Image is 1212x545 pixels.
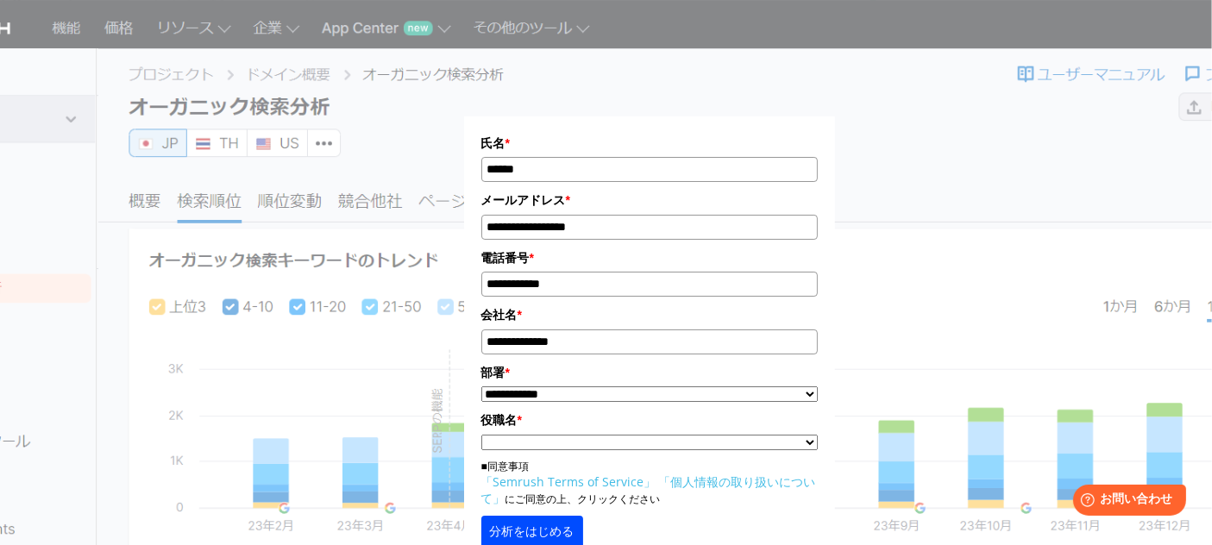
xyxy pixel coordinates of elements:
label: 部署 [481,363,818,382]
label: 氏名 [481,134,818,153]
label: 電話番号 [481,248,818,267]
a: 「Semrush Terms of Service」 [481,473,656,490]
label: メールアドレス [481,191,818,210]
iframe: Help widget launcher [1058,478,1193,526]
a: 「個人情報の取り扱いについて」 [481,473,816,506]
label: 役職名 [481,410,818,429]
p: ■同意事項 にご同意の上、クリックください [481,459,818,507]
label: 会社名 [481,305,818,324]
